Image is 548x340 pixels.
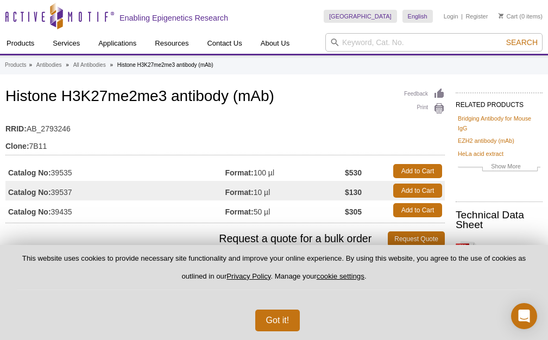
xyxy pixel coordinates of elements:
[148,33,195,54] a: Resources
[117,62,213,68] li: Histone H3K27me2me3 antibody (mAb)
[393,164,442,178] a: Add to Cart
[8,187,51,197] strong: Catalog No:
[225,187,254,197] strong: Format:
[503,37,541,47] button: Search
[225,200,345,220] td: 50 µl
[388,231,445,247] a: Request Quote
[5,135,445,152] td: 7B11
[345,168,362,178] strong: $530
[461,10,463,23] li: |
[456,92,543,112] h2: RELATED PRODUCTS
[345,207,362,217] strong: $305
[92,33,143,54] a: Applications
[402,10,433,23] a: English
[254,33,296,54] a: About Us
[404,88,445,100] a: Feedback
[458,149,503,159] a: HeLa acid extract
[506,38,538,47] span: Search
[5,88,445,106] h1: Histone H3K27me2me3 antibody (mAb)
[345,187,362,197] strong: $130
[29,62,32,68] li: »
[5,231,388,247] span: Request a quote for a bulk order
[458,136,514,146] a: EZH2 antibody (mAb)
[226,272,270,280] a: Privacy Policy
[511,303,537,329] div: Open Intercom Messenger
[5,124,27,134] strong: RRID:
[5,141,29,151] strong: Clone:
[66,62,69,68] li: »
[119,13,228,23] h2: Enabling Epigenetics Research
[5,181,225,200] td: 39537
[465,12,488,20] a: Register
[393,203,442,217] a: Add to Cart
[225,168,254,178] strong: Format:
[404,103,445,115] a: Print
[8,168,51,178] strong: Catalog No:
[225,161,345,181] td: 100 µl
[8,207,51,217] strong: Catalog No:
[5,60,26,70] a: Products
[5,200,225,220] td: 39435
[5,161,225,181] td: 39535
[17,254,531,290] p: This website uses cookies to provide necessary site functionality and improve your online experie...
[499,13,503,18] img: Your Cart
[317,272,364,280] button: cookie settings
[458,161,540,174] a: Show More
[5,117,445,135] td: AB_2793246
[456,210,543,230] h2: Technical Data Sheet
[499,10,543,23] li: (0 items)
[255,310,300,331] button: Got it!
[110,62,113,68] li: »
[46,33,86,54] a: Services
[499,12,518,20] a: Cart
[444,12,458,20] a: Login
[73,60,106,70] a: All Antibodies
[456,237,543,273] a: Histone H3K27me2me3 antibody (mAb)
[36,60,62,70] a: Antibodies
[458,114,540,133] a: Bridging Antibody for Mouse IgG
[225,181,345,200] td: 10 µl
[225,207,254,217] strong: Format:
[324,10,397,23] a: [GEOGRAPHIC_DATA]
[200,33,248,54] a: Contact Us
[393,184,442,198] a: Add to Cart
[325,33,543,52] input: Keyword, Cat. No.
